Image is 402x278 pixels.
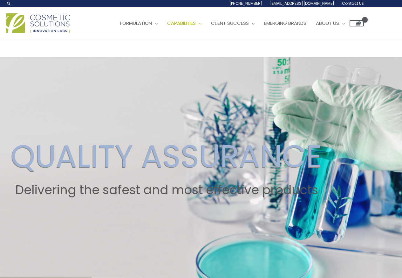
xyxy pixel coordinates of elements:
[6,1,11,6] a: Search icon link
[316,20,339,26] span: About Us
[259,14,311,33] a: Emerging Brands
[120,20,152,26] span: Formulation
[206,14,259,33] a: Client Success
[350,20,364,26] a: View Shopping Cart, empty
[11,138,322,175] h2: QUALITY ASSURANCE
[6,13,70,33] img: Cosmetic Solutions Logo
[111,14,364,33] nav: Site Navigation
[270,1,334,6] span: [EMAIL_ADDRESS][DOMAIN_NAME]
[229,1,262,6] span: [PHONE_NUMBER]
[115,14,162,33] a: Formulation
[211,20,249,26] span: Client Success
[167,20,196,26] span: Capabilities
[11,183,322,197] h2: Delivering the safest and most effective products
[162,14,206,33] a: Capabilities
[311,14,350,33] a: About Us
[264,20,306,26] span: Emerging Brands
[342,1,364,6] span: Contact Us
